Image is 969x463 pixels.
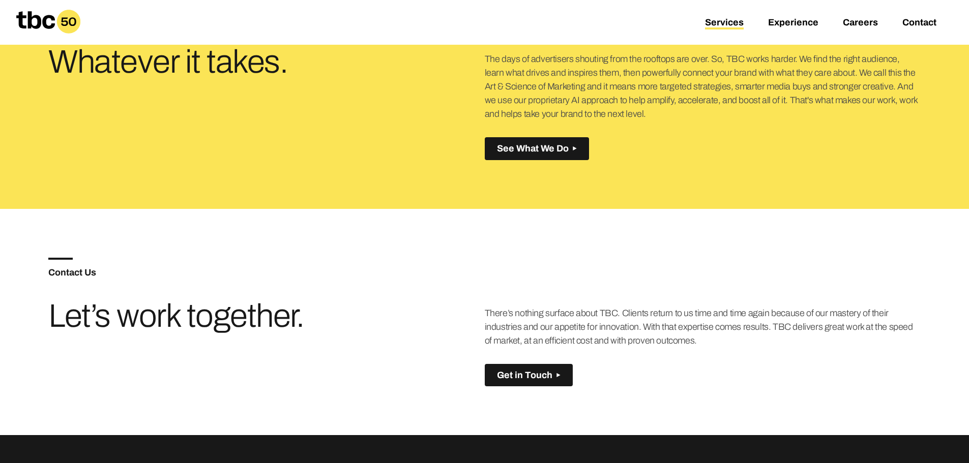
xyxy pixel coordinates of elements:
button: See What We Do [485,137,589,160]
p: There’s nothing surface about TBC. Clients return to us time and time again because of our master... [485,306,921,348]
h3: Let’s work together. [48,301,339,331]
h3: Whatever it takes. [48,47,339,77]
span: Get in Touch [497,370,552,381]
a: Home [8,29,89,40]
span: See What We Do [497,143,569,154]
a: Experience [768,17,818,29]
button: Get in Touch [485,364,573,387]
p: The days of advertisers shouting from the rooftops are over. So, TBC works harder. We find the ri... [485,52,921,121]
a: Contact [902,17,936,29]
a: Services [705,17,744,29]
a: Careers [843,17,878,29]
h5: Contact Us [48,268,484,277]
